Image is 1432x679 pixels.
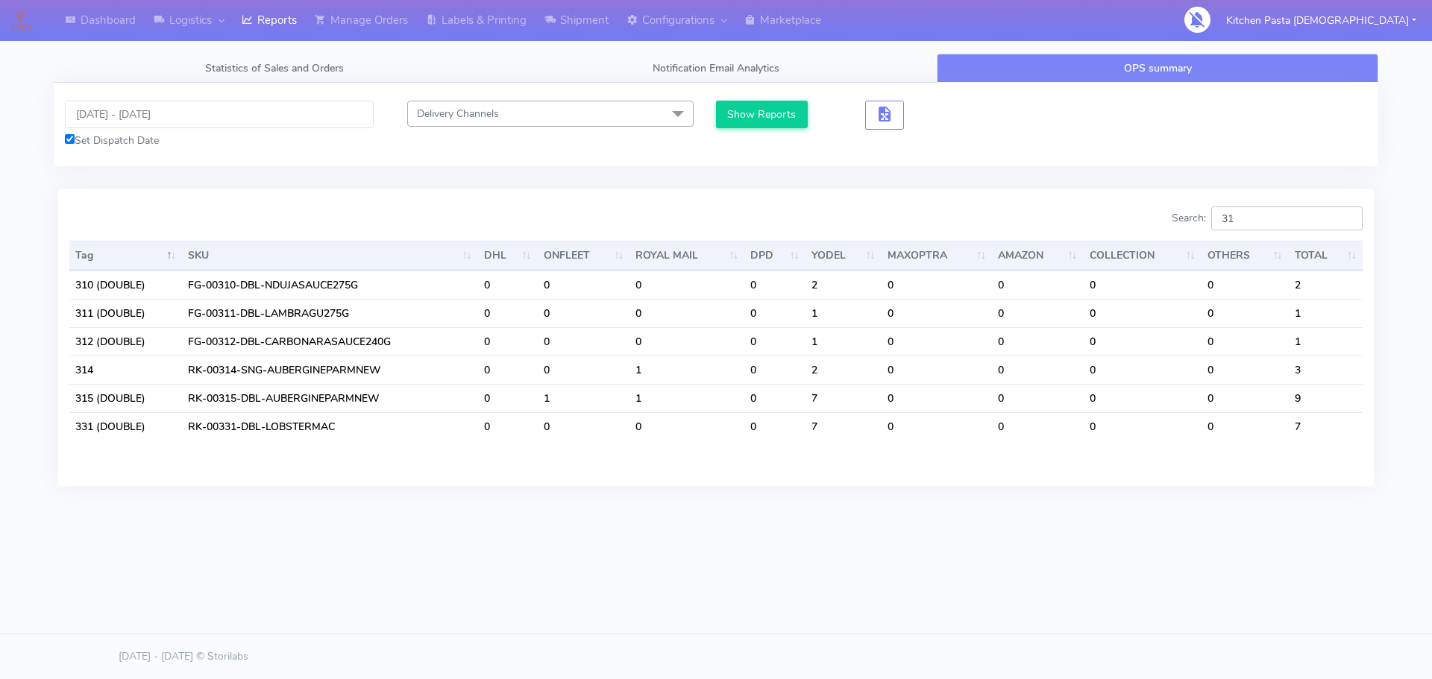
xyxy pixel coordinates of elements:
[1202,241,1289,271] th: OTHERS : activate to sort column ascending
[992,384,1083,412] td: 0
[478,241,538,271] th: DHL : activate to sort column ascending
[538,327,630,356] td: 0
[1215,5,1428,36] button: Kitchen Pasta [DEMOGRAPHIC_DATA]
[538,356,630,384] td: 0
[1084,384,1202,412] td: 0
[182,299,477,327] td: FG-00311-DBL-LAMBRAGU275G
[1289,241,1363,271] th: TOTAL : activate to sort column ascending
[744,299,805,327] td: 0
[182,356,477,384] td: RK-00314-SNG-AUBERGINEPARMNEW
[653,61,779,75] span: Notification Email Analytics
[882,412,993,440] td: 0
[1202,271,1289,299] td: 0
[54,54,1378,83] ul: Tabs
[992,356,1083,384] td: 0
[992,327,1083,356] td: 0
[882,241,993,271] th: MAXOPTRA : activate to sort column ascending
[182,384,477,412] td: RK-00315-DBL-AUBERGINEPARMNEW
[882,271,993,299] td: 0
[629,241,744,271] th: ROYAL MAIL : activate to sort column ascending
[882,384,993,412] td: 0
[69,299,182,327] td: 311 (DOUBLE)
[69,356,182,384] td: 314
[69,271,182,299] td: 310 (DOUBLE)
[205,61,344,75] span: Statistics of Sales and Orders
[1289,384,1363,412] td: 9
[1289,356,1363,384] td: 3
[1084,327,1202,356] td: 0
[478,384,538,412] td: 0
[629,384,744,412] td: 1
[805,412,882,440] td: 7
[69,412,182,440] td: 331 (DOUBLE)
[805,384,882,412] td: 7
[478,356,538,384] td: 0
[1202,356,1289,384] td: 0
[538,299,630,327] td: 0
[629,299,744,327] td: 0
[882,299,993,327] td: 0
[805,356,882,384] td: 2
[65,101,374,128] input: Pick the Daterange
[992,271,1083,299] td: 0
[69,327,182,356] td: 312 (DOUBLE)
[716,101,808,128] button: Show Reports
[992,299,1083,327] td: 0
[629,271,744,299] td: 0
[1172,206,1363,230] label: Search:
[992,412,1083,440] td: 0
[1084,241,1202,271] th: COLLECTION : activate to sort column ascending
[69,384,182,412] td: 315 (DOUBLE)
[805,299,882,327] td: 1
[805,327,882,356] td: 1
[629,356,744,384] td: 1
[69,241,182,271] th: Tag: activate to sort column descending
[805,271,882,299] td: 2
[629,412,744,440] td: 0
[478,327,538,356] td: 0
[744,241,805,271] th: DPD : activate to sort column ascending
[478,299,538,327] td: 0
[744,356,805,384] td: 0
[65,133,374,148] div: Set Dispatch Date
[478,412,538,440] td: 0
[744,327,805,356] td: 0
[538,271,630,299] td: 0
[1211,206,1363,230] input: Search:
[744,384,805,412] td: 0
[182,327,477,356] td: FG-00312-DBL-CARBONARASAUCE240G
[182,241,477,271] th: SKU: activate to sort column ascending
[538,384,630,412] td: 1
[182,271,477,299] td: FG-00310-DBL-NDUJASAUCE275G
[992,241,1083,271] th: AMAZON : activate to sort column ascending
[882,356,993,384] td: 0
[182,412,477,440] td: RK-00331-DBL-LOBSTERMAC
[1202,412,1289,440] td: 0
[1084,271,1202,299] td: 0
[1202,299,1289,327] td: 0
[1084,356,1202,384] td: 0
[1202,327,1289,356] td: 0
[805,241,882,271] th: YODEL : activate to sort column ascending
[744,412,805,440] td: 0
[1084,412,1202,440] td: 0
[1289,299,1363,327] td: 1
[1289,412,1363,440] td: 7
[629,327,744,356] td: 0
[538,241,630,271] th: ONFLEET : activate to sort column ascending
[882,327,993,356] td: 0
[1202,384,1289,412] td: 0
[1289,327,1363,356] td: 1
[1289,271,1363,299] td: 2
[1124,61,1192,75] span: OPS summary
[744,271,805,299] td: 0
[538,412,630,440] td: 0
[417,107,499,121] span: Delivery Channels
[478,271,538,299] td: 0
[1084,299,1202,327] td: 0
